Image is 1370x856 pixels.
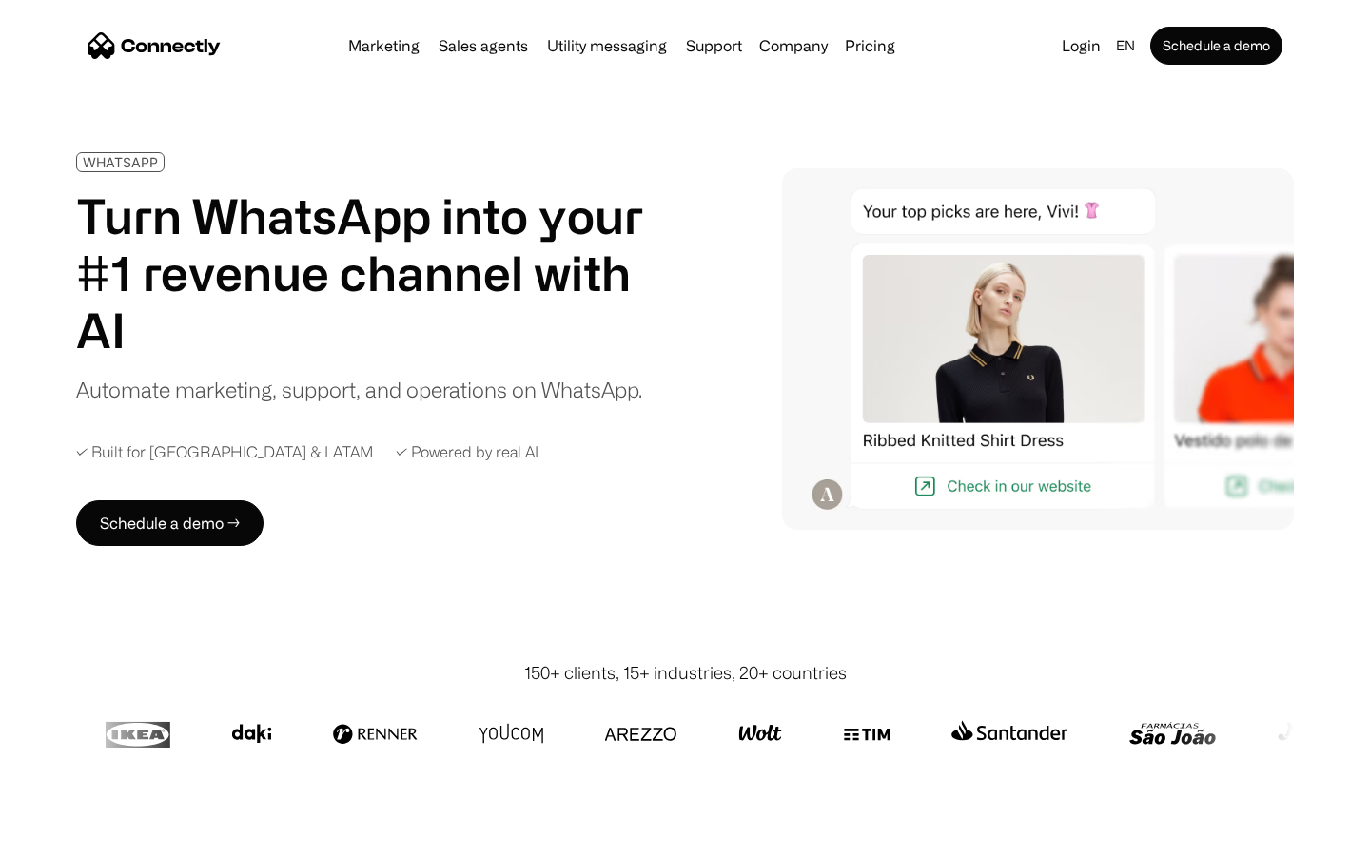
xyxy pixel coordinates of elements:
[341,38,427,53] a: Marketing
[76,443,373,461] div: ✓ Built for [GEOGRAPHIC_DATA] & LATAM
[678,38,750,53] a: Support
[1150,27,1282,65] a: Schedule a demo
[759,32,828,59] div: Company
[76,500,264,546] a: Schedule a demo →
[88,31,221,60] a: home
[76,374,642,405] div: Automate marketing, support, and operations on WhatsApp.
[38,823,114,849] ul: Language list
[396,443,538,461] div: ✓ Powered by real AI
[1054,32,1108,59] a: Login
[524,660,847,686] div: 150+ clients, 15+ industries, 20+ countries
[431,38,536,53] a: Sales agents
[83,155,158,169] div: WHATSAPP
[753,32,833,59] div: Company
[76,187,666,359] h1: Turn WhatsApp into your #1 revenue channel with AI
[539,38,675,53] a: Utility messaging
[19,821,114,849] aside: Language selected: English
[1108,32,1146,59] div: en
[1116,32,1135,59] div: en
[837,38,903,53] a: Pricing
